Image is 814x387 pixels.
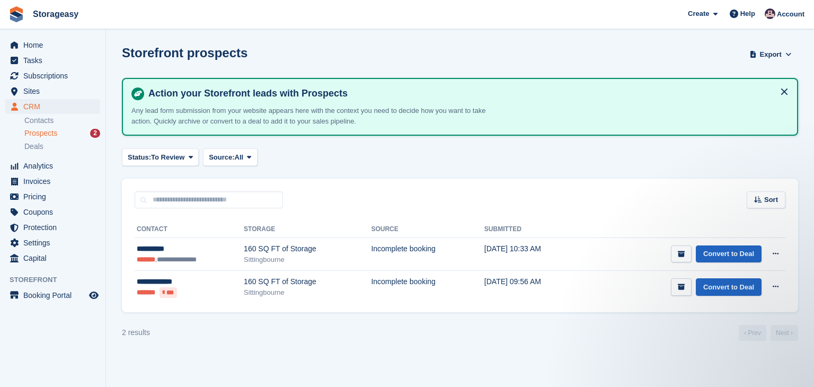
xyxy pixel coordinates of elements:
span: Create [688,8,709,19]
img: James Stewart [765,8,775,19]
a: Contacts [24,116,100,126]
td: Incomplete booking [371,238,484,271]
td: [DATE] 09:56 AM [484,271,584,304]
a: Previous [739,325,766,341]
span: Pricing [23,189,87,204]
a: menu [5,220,100,235]
a: menu [5,251,100,266]
th: Source [371,221,484,238]
span: Protection [23,220,87,235]
a: menu [5,68,100,83]
img: stora-icon-8386f47178a22dfd0bd8f6a31ec36ba5ce8667c1dd55bd0f319d3a0aa187defe.svg [8,6,24,22]
span: All [235,152,244,163]
td: [DATE] 10:33 AM [484,238,584,271]
span: Home [23,38,87,52]
span: Prospects [24,128,57,138]
span: Source: [209,152,234,163]
span: To Review [151,152,184,163]
div: Sittingbourne [244,254,371,265]
a: Convert to Deal [696,245,762,263]
span: Subscriptions [23,68,87,83]
a: Deals [24,141,100,152]
p: Any lead form submission from your website appears here with the context you need to decide how y... [131,105,502,126]
div: 2 results [122,327,150,338]
h1: Storefront prospects [122,46,247,60]
td: Incomplete booking [371,271,484,304]
a: Prospects 2 [24,128,100,139]
span: CRM [23,99,87,114]
a: menu [5,99,100,114]
a: menu [5,84,100,99]
span: Capital [23,251,87,266]
div: 2 [90,129,100,138]
button: Status: To Review [122,148,199,166]
span: Status: [128,152,151,163]
h4: Action your Storefront leads with Prospects [144,87,789,100]
span: Sites [23,84,87,99]
a: menu [5,53,100,68]
button: Export [747,46,794,63]
span: Analytics [23,159,87,173]
span: Export [760,49,782,60]
span: Storefront [10,275,105,285]
button: Source: All [203,148,258,166]
a: menu [5,288,100,303]
a: Convert to Deal [696,278,762,296]
a: menu [5,205,100,219]
a: menu [5,189,100,204]
th: Storage [244,221,371,238]
span: Sort [764,195,778,205]
div: 160 SQ FT of Storage [244,276,371,287]
span: Settings [23,235,87,250]
div: 160 SQ FT of Storage [244,243,371,254]
th: Contact [135,221,244,238]
nav: Page [737,325,800,341]
a: menu [5,159,100,173]
a: menu [5,38,100,52]
span: Account [777,9,804,20]
span: Booking Portal [23,288,87,303]
a: menu [5,174,100,189]
a: Preview store [87,289,100,302]
div: Sittingbourne [244,287,371,298]
span: Help [740,8,755,19]
span: Coupons [23,205,87,219]
span: Tasks [23,53,87,68]
span: Invoices [23,174,87,189]
a: Next [771,325,798,341]
span: Deals [24,142,43,152]
a: menu [5,235,100,250]
a: Storageasy [29,5,83,23]
th: Submitted [484,221,584,238]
